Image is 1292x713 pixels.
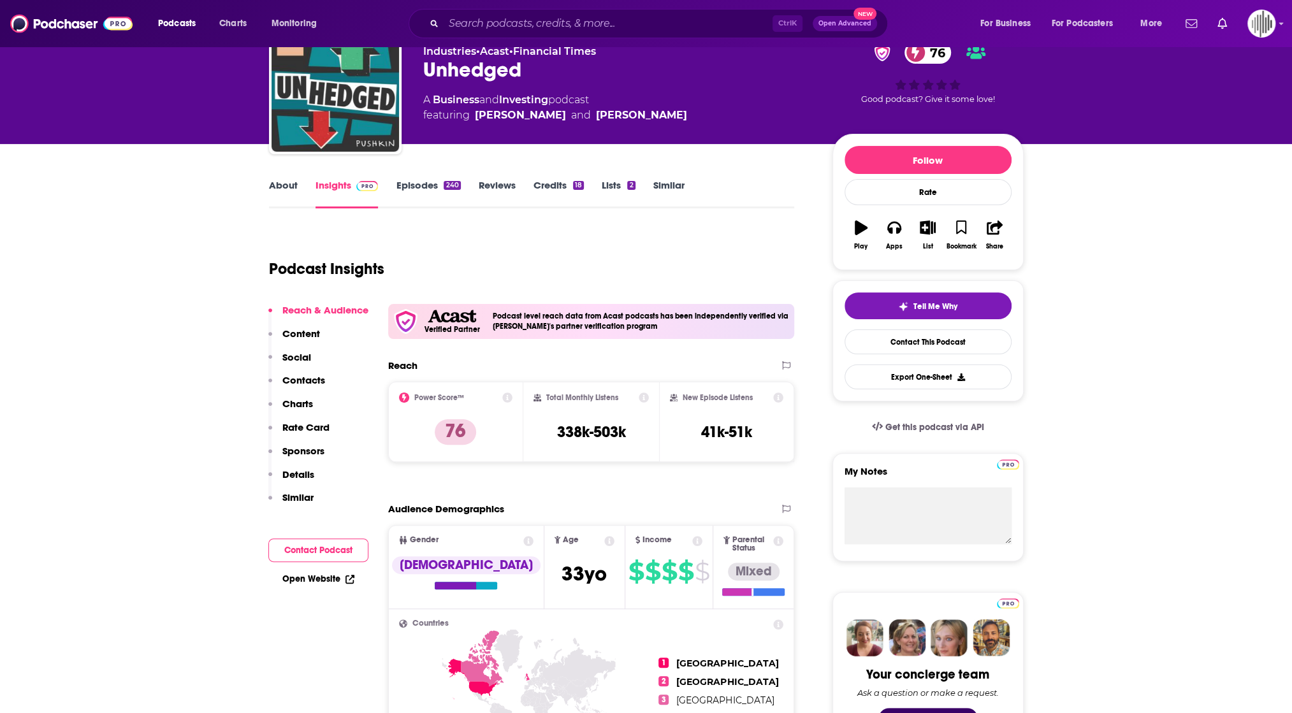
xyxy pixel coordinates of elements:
span: • [509,45,596,57]
span: Charts [219,15,247,32]
div: List [923,243,933,250]
span: [GEOGRAPHIC_DATA] [676,676,778,688]
span: Open Advanced [818,20,871,27]
button: tell me why sparkleTell Me Why [845,292,1012,319]
span: Parental Status [732,536,771,552]
a: Pro website [997,457,1019,470]
span: Logged in as gpg2 [1247,10,1275,38]
p: Content [282,328,320,340]
img: verfied icon [393,309,418,334]
div: verified Badge76Good podcast? Give it some love! [832,33,1024,112]
img: Acast [428,310,476,323]
button: Sponsors [268,445,324,468]
div: Share [986,243,1003,250]
a: 76 [904,41,952,64]
h1: Podcast Insights [269,259,384,278]
span: $ [628,561,644,582]
button: open menu [1043,13,1131,34]
div: Mixed [728,563,780,580]
h3: 338k-503k [556,422,625,442]
span: New [853,8,876,20]
p: Sponsors [282,445,324,457]
span: Ctrl K [773,15,802,32]
span: featuring [423,108,687,123]
a: Charts [211,13,254,34]
div: 240 [444,181,460,190]
div: Bookmark [946,243,976,250]
p: Reach & Audience [282,304,368,316]
button: open menu [149,13,212,34]
div: 18 [573,181,584,190]
span: $ [662,561,677,582]
p: Charts [282,398,313,410]
span: Good podcast? Give it some love! [861,94,995,104]
button: open menu [971,13,1047,34]
a: Acast [480,45,509,57]
a: Pro website [997,596,1019,609]
h2: Reach [388,359,417,371]
img: Jules Profile [931,619,968,656]
a: Show notifications dropdown [1180,13,1202,34]
p: Contacts [282,374,325,386]
button: Details [268,468,314,492]
img: Podchaser Pro [997,459,1019,470]
div: Rate [845,179,1012,205]
img: Podchaser Pro [356,181,379,191]
div: Your concierge team [866,666,989,682]
span: and [479,94,499,106]
span: $ [678,561,693,582]
a: InsightsPodchaser Pro [316,179,379,208]
p: 76 [435,419,476,445]
a: Get this podcast via API [862,412,994,443]
span: For Business [980,15,1031,32]
a: Katie Martin [475,108,566,123]
a: Reviews [479,179,516,208]
span: Tell Me Why [913,301,957,312]
h4: Podcast level reach data from Acast podcasts has been independently verified via [PERSON_NAME]'s ... [493,312,790,331]
span: Age [563,536,579,544]
h2: Power Score™ [414,393,464,402]
span: [GEOGRAPHIC_DATA] [676,695,774,706]
img: Podchaser Pro [997,598,1019,609]
button: open menu [1131,13,1178,34]
span: and [571,108,591,123]
button: Contacts [268,374,325,398]
h2: New Episode Listens [683,393,753,402]
div: A podcast [423,92,687,123]
div: Ask a question or make a request. [857,688,999,698]
span: 2 [658,676,669,686]
button: Similar [268,491,314,515]
span: 76 [917,41,952,64]
label: My Notes [845,465,1012,487]
a: Investing [499,94,548,106]
span: Podcasts [158,15,196,32]
span: Countries [412,619,449,628]
span: 1 [658,658,669,668]
button: Play [845,212,878,258]
p: Details [282,468,314,480]
div: [PERSON_NAME] [596,108,687,123]
span: [GEOGRAPHIC_DATA] [676,658,778,669]
button: Charts [268,398,313,421]
p: Social [282,351,311,363]
button: Follow [845,146,1012,174]
button: Apps [878,212,911,258]
span: For Podcasters [1052,15,1113,32]
span: Gender [410,536,439,544]
button: Open AdvancedNew [813,16,877,31]
a: Financial Times [513,45,596,57]
span: $ [695,561,709,582]
button: Rate Card [268,421,330,445]
div: 2 [627,181,635,190]
h2: Total Monthly Listens [546,393,618,402]
button: Show profile menu [1247,10,1275,38]
img: tell me why sparkle [898,301,908,312]
div: Play [854,243,867,250]
img: Podchaser - Follow, Share and Rate Podcasts [10,11,133,36]
a: Unhedged [272,24,399,152]
span: Monitoring [272,15,317,32]
p: Rate Card [282,421,330,433]
img: Jon Profile [973,619,1010,656]
div: Apps [886,243,903,250]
